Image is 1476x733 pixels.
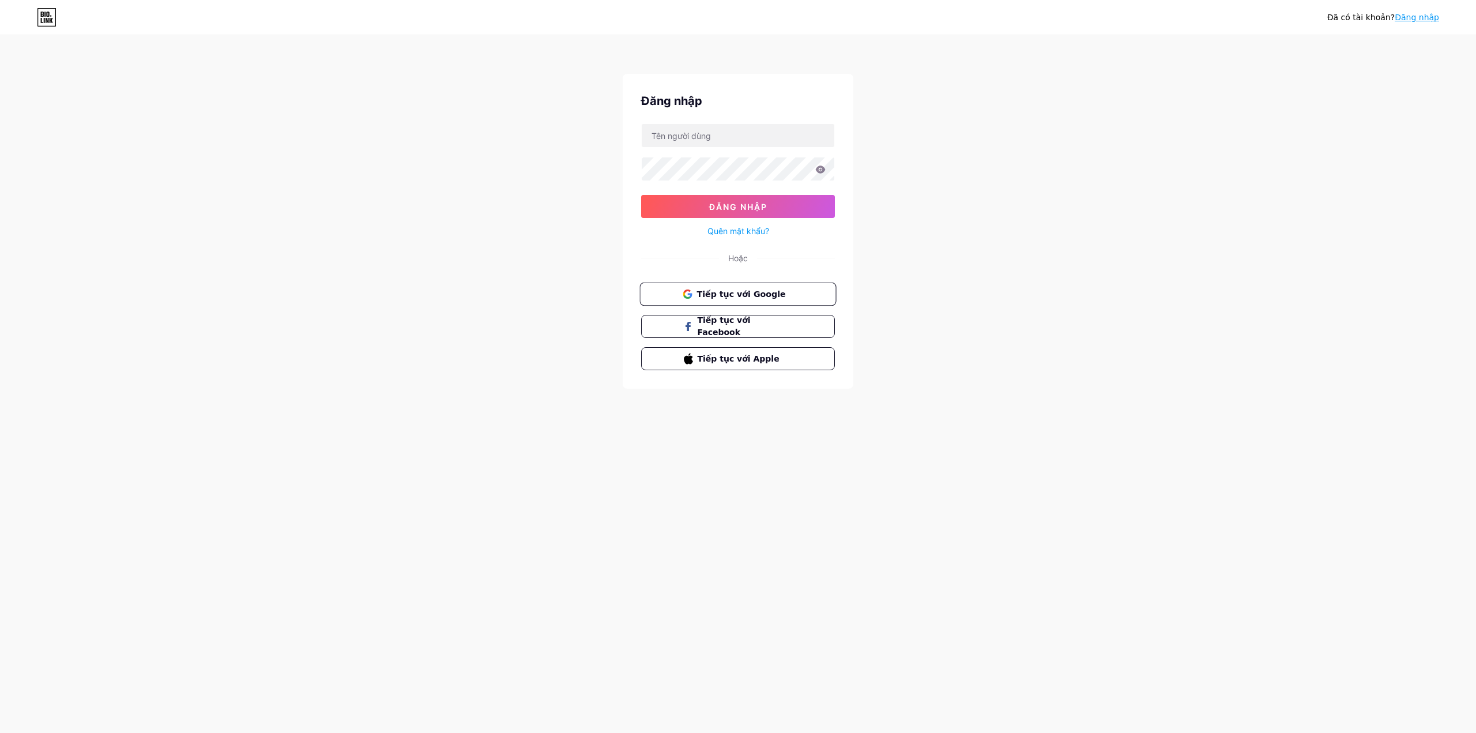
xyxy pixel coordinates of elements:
font: Hoặc [728,253,748,263]
button: Đăng nhập [641,195,835,218]
font: Tiếp tục với Facebook [698,315,751,337]
button: Tiếp tục với Facebook [641,315,835,338]
a: Quên mật khẩu? [707,225,769,237]
font: Tiếp tục với Google [696,289,785,298]
button: Tiếp tục với Apple [641,347,835,370]
input: Tên người dùng [642,124,834,147]
a: Tiếp tục với Google [641,283,835,306]
button: Tiếp tục với Google [639,283,836,306]
font: Đăng nhập [641,94,702,108]
font: Quên mật khẩu? [707,226,769,236]
font: Tiếp tục với Apple [698,354,780,363]
font: Đăng nhập [709,202,767,212]
font: Đã có tài khoản? [1327,13,1395,22]
a: Đăng nhập [1395,13,1439,22]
